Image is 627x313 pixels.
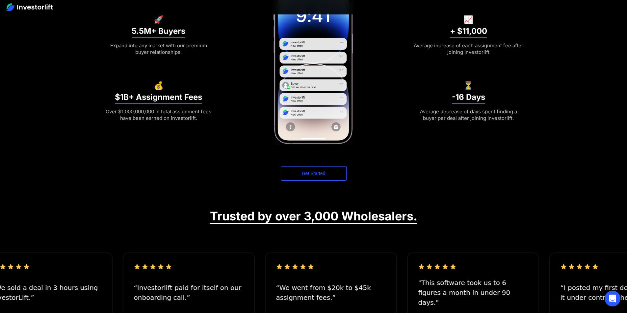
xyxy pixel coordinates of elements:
h3: $1B+ Assignment Fees [115,92,202,104]
div: "This software took us to 6 figures a month in under 90 days." [418,278,528,307]
div: Average decrease of days spent finding a buyer per deal after joining Investorlift. [413,108,524,122]
h6: 📈 [463,16,473,23]
h6: 💰 [154,82,164,89]
div: Expand into any market with our premium buyer relationships. [103,42,214,56]
h3: 5.5M+ Buyers [132,26,185,38]
h2: Trusted by over 3,000 Wholesalers. [210,210,417,224]
h6: 🚀 [154,16,164,23]
h3: -16 Days [452,92,485,104]
h3: + $11,000 [450,26,487,38]
div: Open Intercom Messenger [605,291,620,306]
iframe: Customer reviews powered by Trustpilot [187,234,440,242]
div: “We went from $20k to $45k assignment fees.” [276,283,386,302]
div: “Investorlift paid for itself on our onboarding call.” [134,283,244,302]
div: Average increase of each assignment fee after joining Investorlift [413,42,524,56]
h6: ⏳ [463,82,473,89]
div: Over $1,000,000,000 in total assignment fees have been earned on Investorlift. [103,108,214,122]
a: Get Started [281,166,347,181]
